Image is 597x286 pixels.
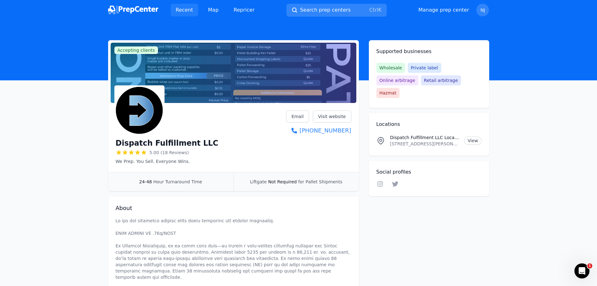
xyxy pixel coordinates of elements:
span: Not Required [268,179,297,184]
h2: Locations [376,121,482,128]
span: Search prep centers [300,6,351,14]
h2: Social profiles [376,168,482,176]
button: NJ [476,4,489,16]
span: Liftgate [250,179,267,184]
span: Retail arbitrage [421,75,461,85]
a: View [464,137,481,145]
a: Manage prep center [418,6,469,14]
a: Visit website [313,111,351,122]
h1: Dispatch Fulfillment LLC [116,138,218,148]
span: Accepting clients [114,46,158,54]
p: We Prep. You Sell. Everyone Wins. [116,158,218,165]
h2: Supported businesses [376,48,482,55]
span: Online arbitrage [376,75,418,85]
span: Hazmat [376,88,400,98]
a: Email [286,111,309,122]
p: Dispatch Fulfillment LLC Location [390,134,459,141]
kbd: K [378,7,382,13]
img: PrepCenter [108,6,158,14]
a: Repricer [229,4,260,16]
span: Hour Turnaround Time [153,179,202,184]
img: Dispatch Fulfillment LLC [116,87,163,134]
h2: About [116,204,351,213]
span: 1 [587,263,592,268]
a: [PHONE_NUMBER] [286,126,351,135]
span: for Pallet Shipments [298,179,342,184]
a: Map [203,4,224,16]
p: [STREET_ADDRESS][PERSON_NAME] [390,141,459,147]
button: Search prep centersCtrlK [286,4,387,17]
iframe: Intercom live chat [574,263,589,278]
span: 5.00 (18 Reviews) [149,149,189,156]
span: 24-48 [139,179,152,184]
span: NJ [480,8,485,12]
kbd: Ctrl [369,7,378,13]
span: Private label [408,63,441,73]
a: Recent [171,4,198,16]
span: Wholesale [376,63,405,73]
